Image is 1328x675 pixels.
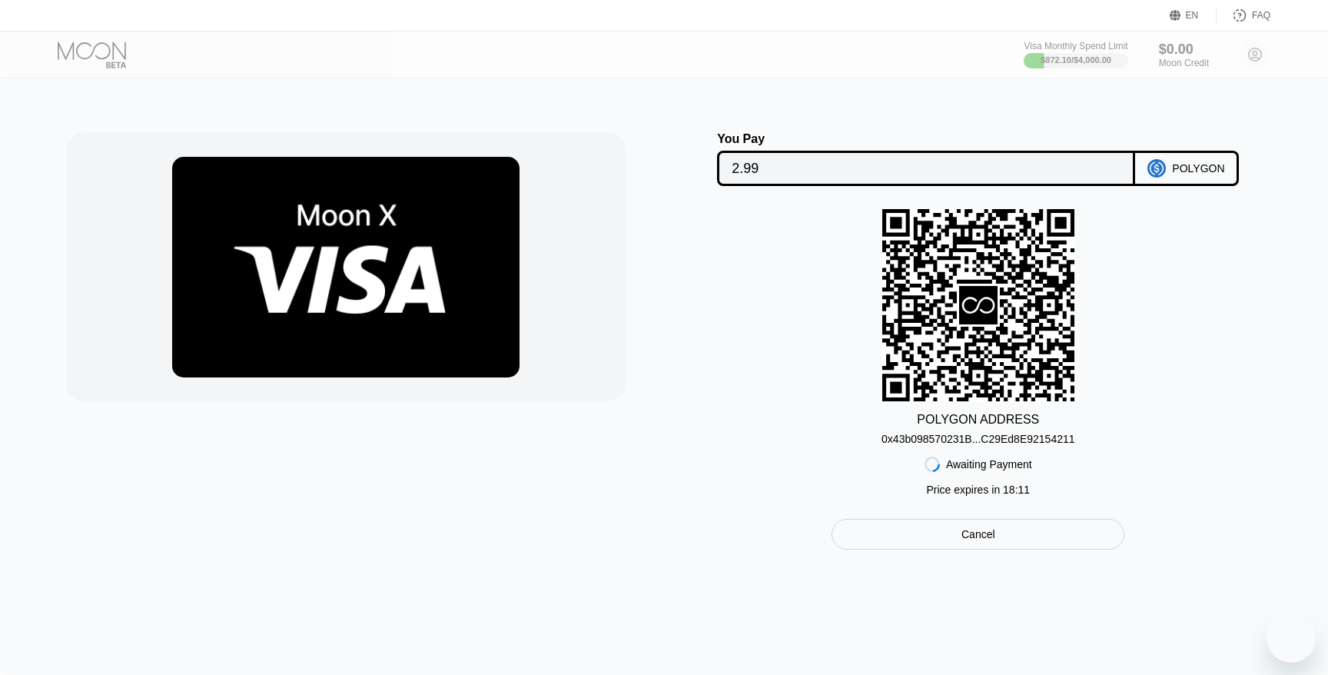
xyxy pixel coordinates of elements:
div: Visa Monthly Spend Limit [1024,41,1127,52]
div: POLYGON ADDRESS [917,413,1039,427]
div: 0x43b098570231B...C29Ed8E92154211 [881,433,1074,445]
div: Price expires in [926,484,1030,496]
div: FAQ [1252,10,1270,21]
div: FAQ [1217,8,1270,23]
div: You Pay [717,132,1135,146]
div: You PayPOLYGON [679,132,1277,186]
iframe: Schaltfläche zum Öffnen des Messaging-Fensters [1267,613,1316,663]
div: Awaiting Payment [946,458,1032,471]
div: EN [1186,10,1199,21]
div: 0x43b098570231B...C29Ed8E92154211 [881,427,1074,445]
div: Cancel [961,527,995,541]
div: Cancel [832,519,1124,550]
div: EN [1170,8,1217,23]
div: $872.10 / $4,000.00 [1041,55,1111,65]
span: 18 : 11 [1003,484,1030,496]
div: POLYGON [1172,162,1224,175]
div: Visa Monthly Spend Limit$872.10/$4,000.00 [1024,41,1127,68]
